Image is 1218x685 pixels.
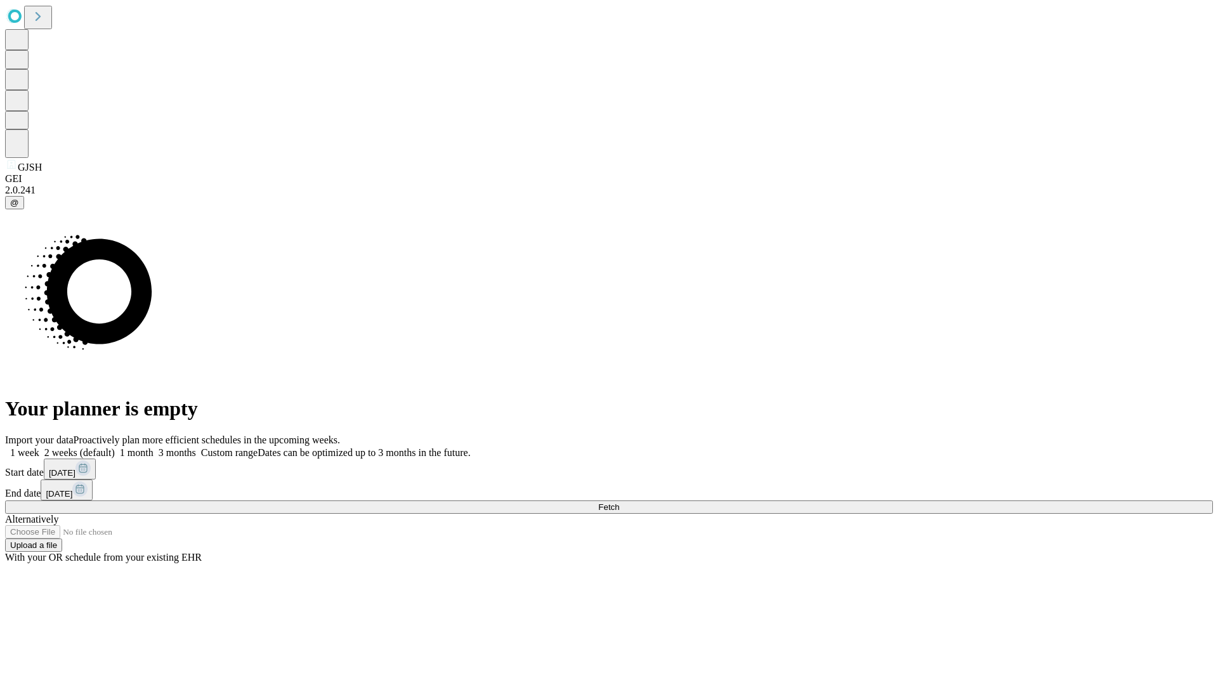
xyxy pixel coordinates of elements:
div: GEI [5,173,1213,185]
span: Import your data [5,434,74,445]
span: Proactively plan more efficient schedules in the upcoming weeks. [74,434,340,445]
span: 3 months [159,447,196,458]
div: 2.0.241 [5,185,1213,196]
span: With your OR schedule from your existing EHR [5,552,202,563]
span: 1 week [10,447,39,458]
button: [DATE] [41,480,93,500]
button: @ [5,196,24,209]
span: Fetch [598,502,619,512]
button: Fetch [5,500,1213,514]
span: [DATE] [49,468,75,478]
span: [DATE] [46,489,72,499]
span: 2 weeks (default) [44,447,115,458]
div: Start date [5,459,1213,480]
span: Dates can be optimized up to 3 months in the future. [258,447,470,458]
h1: Your planner is empty [5,397,1213,421]
span: @ [10,198,19,207]
span: Custom range [201,447,258,458]
button: [DATE] [44,459,96,480]
span: Alternatively [5,514,58,525]
span: 1 month [120,447,154,458]
span: GJSH [18,162,42,173]
div: End date [5,480,1213,500]
button: Upload a file [5,538,62,552]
